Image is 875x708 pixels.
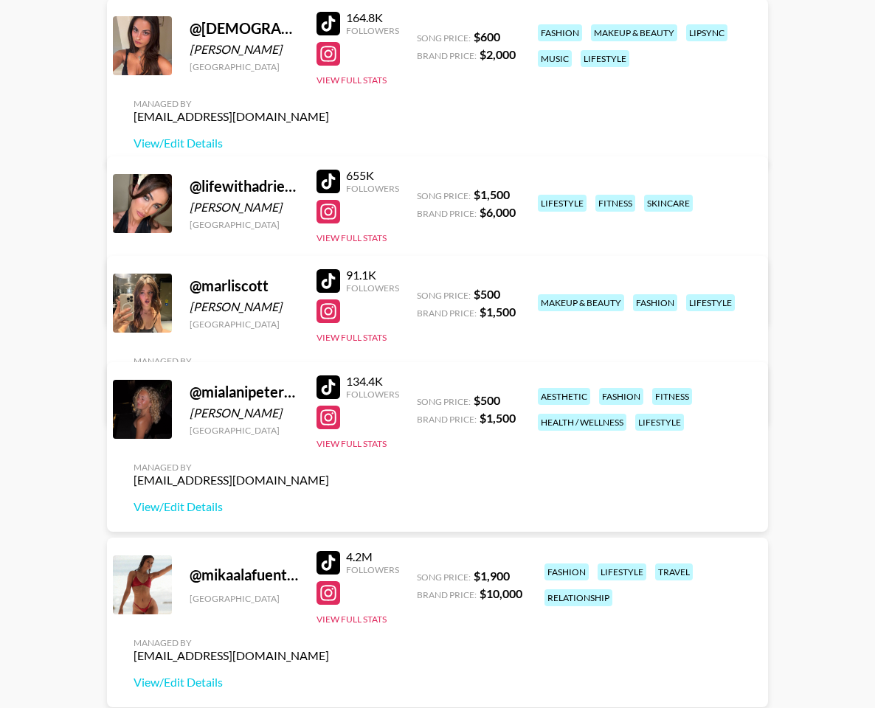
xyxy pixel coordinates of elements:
[474,287,500,301] strong: $ 500
[480,47,516,61] strong: $ 2,000
[538,195,587,212] div: lifestyle
[544,589,612,606] div: relationship
[538,294,624,311] div: makeup & beauty
[417,589,477,600] span: Brand Price:
[538,388,590,405] div: aesthetic
[417,32,471,44] span: Song Price:
[595,195,635,212] div: fitness
[633,294,677,311] div: fashion
[417,50,477,61] span: Brand Price:
[417,414,477,425] span: Brand Price:
[190,383,299,401] div: @ mialanipeterson
[317,614,387,625] button: View Full Stats
[346,183,399,194] div: Followers
[317,438,387,449] button: View Full Stats
[644,195,693,212] div: skincare
[480,586,522,600] strong: $ 10,000
[190,177,299,195] div: @ lifewithadrienne
[480,411,516,425] strong: $ 1,500
[190,42,299,57] div: [PERSON_NAME]
[190,277,299,295] div: @ marliscott
[134,98,329,109] div: Managed By
[317,232,387,243] button: View Full Stats
[598,563,646,580] div: lifestyle
[190,319,299,330] div: [GEOGRAPHIC_DATA]
[581,50,629,67] div: lifestyle
[190,406,299,420] div: [PERSON_NAME]
[134,637,329,648] div: Managed By
[190,219,299,230] div: [GEOGRAPHIC_DATA]
[538,414,626,431] div: health / wellness
[346,168,399,183] div: 655K
[538,24,582,41] div: fashion
[538,50,572,67] div: music
[190,61,299,72] div: [GEOGRAPHIC_DATA]
[346,10,399,25] div: 164.8K
[417,190,471,201] span: Song Price:
[134,675,329,690] a: View/Edit Details
[686,24,727,41] div: lipsync
[652,388,692,405] div: fitness
[190,200,299,215] div: [PERSON_NAME]
[346,389,399,400] div: Followers
[591,24,677,41] div: makeup & beauty
[544,563,589,580] div: fashion
[686,294,735,311] div: lifestyle
[474,187,510,201] strong: $ 1,500
[134,473,329,487] div: [EMAIL_ADDRESS][DOMAIN_NAME]
[317,332,387,343] button: View Full Stats
[346,564,399,575] div: Followers
[346,282,399,294] div: Followers
[417,290,471,301] span: Song Price:
[474,29,500,44] strong: $ 600
[417,308,477,319] span: Brand Price:
[134,136,329,150] a: View/Edit Details
[134,648,329,663] div: [EMAIL_ADDRESS][DOMAIN_NAME]
[346,268,399,282] div: 91.1K
[134,355,329,367] div: Managed By
[134,109,329,124] div: [EMAIL_ADDRESS][DOMAIN_NAME]
[480,305,516,319] strong: $ 1,500
[346,25,399,36] div: Followers
[474,393,500,407] strong: $ 500
[190,19,299,38] div: @ [DEMOGRAPHIC_DATA]
[417,396,471,407] span: Song Price:
[346,374,399,389] div: 134.4K
[190,299,299,314] div: [PERSON_NAME]
[480,205,516,219] strong: $ 6,000
[655,563,693,580] div: travel
[190,593,299,604] div: [GEOGRAPHIC_DATA]
[190,566,299,584] div: @ mikaalafuente_
[417,572,471,583] span: Song Price:
[317,74,387,86] button: View Full Stats
[190,425,299,436] div: [GEOGRAPHIC_DATA]
[417,208,477,219] span: Brand Price:
[599,388,643,405] div: fashion
[635,414,684,431] div: lifestyle
[134,499,329,514] a: View/Edit Details
[134,462,329,473] div: Managed By
[474,569,510,583] strong: $ 1,900
[346,549,399,564] div: 4.2M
